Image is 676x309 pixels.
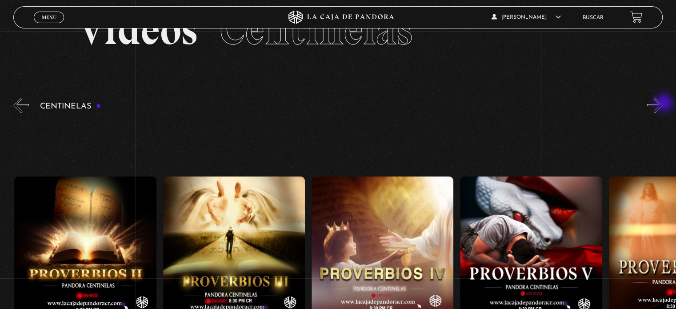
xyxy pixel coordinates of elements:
[492,15,561,20] span: [PERSON_NAME]
[78,9,597,51] h2: Videos
[583,15,604,20] a: Buscar
[13,97,29,113] button: Previous
[630,11,642,23] a: View your shopping cart
[42,15,56,20] span: Menu
[40,102,101,111] h3: Centinelas
[647,97,663,113] button: Next
[220,4,412,55] span: Centinelas
[39,22,60,28] span: Cerrar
